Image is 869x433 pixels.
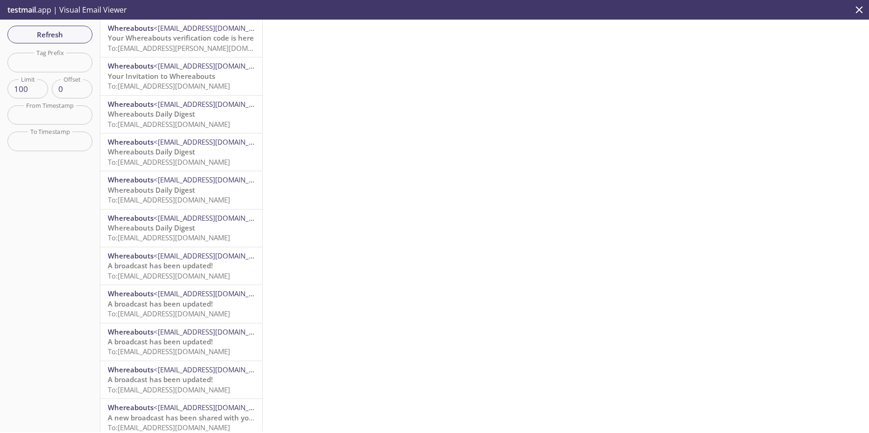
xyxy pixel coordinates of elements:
span: To: [EMAIL_ADDRESS][PERSON_NAME][DOMAIN_NAME] [108,43,284,53]
span: Whereabouts Daily Digest [108,185,195,195]
span: <[EMAIL_ADDRESS][DOMAIN_NAME]> [154,365,274,374]
span: Whereabouts [108,403,154,412]
span: Whereabouts Daily Digest [108,109,195,119]
span: Your Invitation to Whereabouts [108,71,215,81]
span: To: [EMAIL_ADDRESS][DOMAIN_NAME] [108,81,230,91]
span: Refresh [15,28,85,41]
span: <[EMAIL_ADDRESS][DOMAIN_NAME]> [154,23,274,33]
span: To: [EMAIL_ADDRESS][DOMAIN_NAME] [108,309,230,318]
span: Whereabouts [108,61,154,70]
span: To: [EMAIL_ADDRESS][DOMAIN_NAME] [108,423,230,432]
div: Whereabouts<[EMAIL_ADDRESS][DOMAIN_NAME]>Whereabouts Daily DigestTo:[EMAIL_ADDRESS][DOMAIN_NAME] [100,133,262,171]
span: Whereabouts [108,213,154,223]
span: <[EMAIL_ADDRESS][DOMAIN_NAME]> [154,175,274,184]
span: <[EMAIL_ADDRESS][DOMAIN_NAME]> [154,327,274,336]
span: <[EMAIL_ADDRESS][DOMAIN_NAME]> [154,137,274,147]
button: Refresh [7,26,92,43]
div: Whereabouts<[EMAIL_ADDRESS][DOMAIN_NAME]>A broadcast has been updated!To:[EMAIL_ADDRESS][DOMAIN_N... [100,361,262,398]
span: testmail [7,5,36,15]
span: Your Whereabouts verification code is here [108,33,254,42]
span: Whereabouts [108,175,154,184]
span: To: [EMAIL_ADDRESS][DOMAIN_NAME] [108,385,230,394]
span: To: [EMAIL_ADDRESS][DOMAIN_NAME] [108,157,230,167]
div: Whereabouts<[EMAIL_ADDRESS][DOMAIN_NAME]>Your Invitation to WhereaboutsTo:[EMAIL_ADDRESS][DOMAIN_... [100,57,262,95]
span: To: [EMAIL_ADDRESS][DOMAIN_NAME] [108,195,230,204]
span: A broadcast has been updated! [108,337,213,346]
span: <[EMAIL_ADDRESS][DOMAIN_NAME]> [154,99,274,109]
span: <[EMAIL_ADDRESS][DOMAIN_NAME]> [154,251,274,260]
div: Whereabouts<[EMAIL_ADDRESS][DOMAIN_NAME]>Your Whereabouts verification code is hereTo:[EMAIL_ADDR... [100,20,262,57]
span: Whereabouts [108,137,154,147]
span: To: [EMAIL_ADDRESS][DOMAIN_NAME] [108,119,230,129]
span: A broadcast has been updated! [108,299,213,308]
span: <[EMAIL_ADDRESS][DOMAIN_NAME]> [154,289,274,298]
span: A new broadcast has been shared with you! [108,413,255,422]
span: A broadcast has been updated! [108,375,213,384]
span: Whereabouts [108,327,154,336]
span: Whereabouts [108,99,154,109]
div: Whereabouts<[EMAIL_ADDRESS][DOMAIN_NAME]>A broadcast has been updated!To:[EMAIL_ADDRESS][DOMAIN_N... [100,247,262,285]
span: To: [EMAIL_ADDRESS][DOMAIN_NAME] [108,347,230,356]
span: Whereabouts [108,365,154,374]
span: Whereabouts Daily Digest [108,147,195,156]
span: <[EMAIL_ADDRESS][DOMAIN_NAME]> [154,61,274,70]
span: Whereabouts Daily Digest [108,223,195,232]
div: Whereabouts<[EMAIL_ADDRESS][DOMAIN_NAME]>A broadcast has been updated!To:[EMAIL_ADDRESS][DOMAIN_N... [100,285,262,322]
span: Whereabouts [108,251,154,260]
span: <[EMAIL_ADDRESS][DOMAIN_NAME]> [154,213,274,223]
div: Whereabouts<[EMAIL_ADDRESS][DOMAIN_NAME]>Whereabouts Daily DigestTo:[EMAIL_ADDRESS][DOMAIN_NAME] [100,171,262,209]
span: Whereabouts [108,289,154,298]
div: Whereabouts<[EMAIL_ADDRESS][DOMAIN_NAME]>A broadcast has been updated!To:[EMAIL_ADDRESS][DOMAIN_N... [100,323,262,361]
span: A broadcast has been updated! [108,261,213,270]
span: <[EMAIL_ADDRESS][DOMAIN_NAME]> [154,403,274,412]
span: Whereabouts [108,23,154,33]
div: Whereabouts<[EMAIL_ADDRESS][DOMAIN_NAME]>Whereabouts Daily DigestTo:[EMAIL_ADDRESS][DOMAIN_NAME] [100,210,262,247]
div: Whereabouts<[EMAIL_ADDRESS][DOMAIN_NAME]>Whereabouts Daily DigestTo:[EMAIL_ADDRESS][DOMAIN_NAME] [100,96,262,133]
span: To: [EMAIL_ADDRESS][DOMAIN_NAME] [108,233,230,242]
span: To: [EMAIL_ADDRESS][DOMAIN_NAME] [108,271,230,280]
